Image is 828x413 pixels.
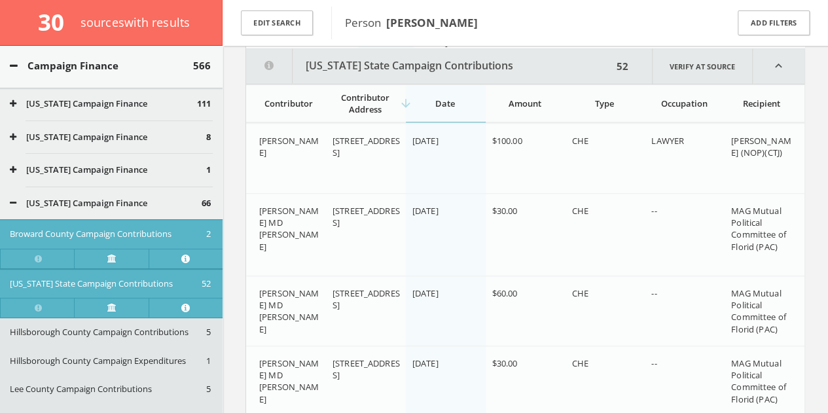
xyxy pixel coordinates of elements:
div: Occupation [651,98,717,109]
span: [STREET_ADDRESS] [333,205,400,228]
a: Verify at source [74,298,148,317]
a: Verify at source [74,249,148,268]
span: [PERSON_NAME] MD [PERSON_NAME] [259,205,319,253]
button: [US_STATE] State Campaign Contributions [246,48,613,84]
i: expand_less [753,48,804,84]
button: Add Filters [738,10,810,36]
span: [PERSON_NAME] (NOP)(CTJ) [731,135,791,158]
div: Date [412,98,478,109]
span: [DATE] [412,135,439,147]
button: Hillsborough County Campaign Contributions [10,326,206,339]
span: MAG Mutual Political Committee of Florid (PAC) [731,205,786,253]
span: MAG Mutual Political Committee of Florid (PAC) [731,357,786,405]
span: [PERSON_NAME] [259,135,319,158]
b: [PERSON_NAME] [386,15,478,30]
span: [PERSON_NAME] MD [PERSON_NAME] [259,357,319,405]
span: source s with results [81,14,190,30]
button: [US_STATE] Campaign Finance [10,164,206,177]
button: [US_STATE] Campaign Finance [10,98,197,111]
button: [US_STATE] Campaign Finance [10,131,206,144]
span: CHE [571,287,588,299]
span: 52 [202,278,211,291]
span: -- [651,287,657,299]
button: Broward County Campaign Contributions [10,228,206,241]
span: 111 [197,98,211,111]
button: Lee County Campaign Contributions [10,383,206,396]
span: [STREET_ADDRESS] [333,357,400,381]
span: 2 [206,228,211,241]
span: MAG Mutual Political Committee of Florid (PAC) [731,287,786,335]
div: Contributor Address [333,92,398,115]
div: 52 [613,48,632,84]
span: 5 [206,326,211,339]
span: [DATE] [412,357,439,369]
div: Recipient [731,98,791,109]
span: 1 [206,164,211,177]
span: Person [345,15,478,30]
span: 66 [202,197,211,210]
button: [US_STATE] Campaign Finance [10,197,202,210]
span: 5 [206,383,211,396]
div: Contributor [259,98,318,109]
button: Campaign Finance [10,58,193,73]
span: [DATE] [412,287,439,299]
span: -- [651,205,657,217]
span: LAWYER [651,135,684,147]
i: arrow_downward [399,97,412,110]
span: 566 [193,58,211,73]
span: $30.00 [492,205,518,217]
span: [STREET_ADDRESS] [333,135,400,158]
button: Hillsborough County Campaign Expenditures [10,355,206,368]
button: [US_STATE] State Campaign Contributions [10,278,202,291]
div: Amount [492,98,558,109]
span: CHE [571,357,588,369]
span: 30 [38,7,75,37]
span: $30.00 [492,357,518,369]
span: $100.00 [492,135,522,147]
span: 8 [206,131,211,144]
span: -- [651,357,657,369]
span: CHE [571,205,588,217]
span: 1 [206,355,211,368]
a: Verify at source [652,48,753,84]
div: Type [571,98,637,109]
span: [STREET_ADDRESS] [333,287,400,311]
span: CHE [571,135,588,147]
span: [PERSON_NAME] MD [PERSON_NAME] [259,287,319,335]
span: $60.00 [492,287,518,299]
button: Edit Search [241,10,313,36]
span: [DATE] [412,205,439,217]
